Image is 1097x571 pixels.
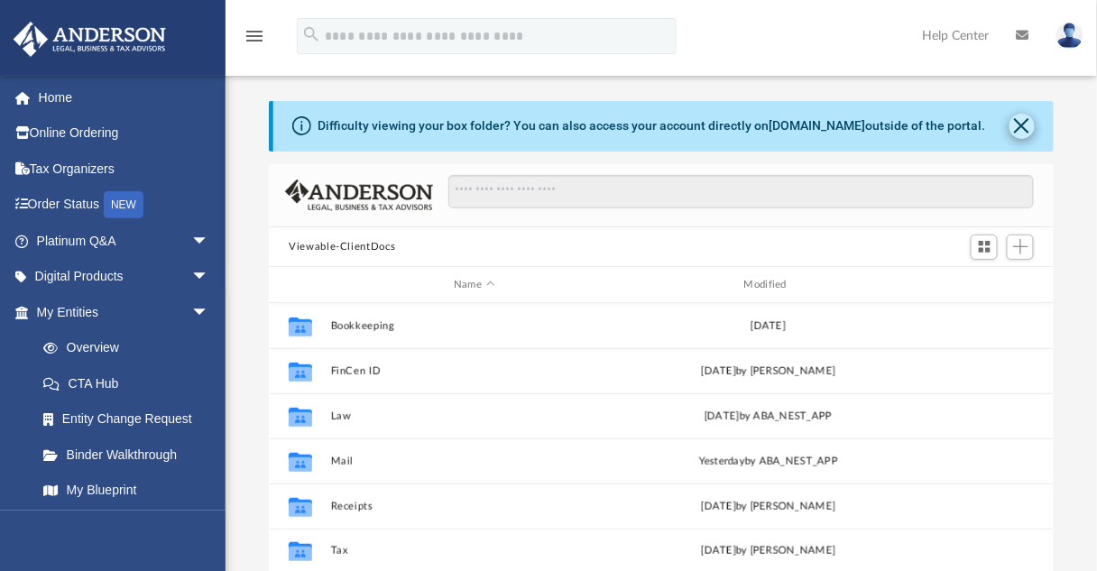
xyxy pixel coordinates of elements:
[625,409,912,425] div: [DATE] by ABA_NEST_APP
[25,401,236,437] a: Entity Change Request
[25,508,236,544] a: Tax Due Dates
[625,499,912,515] div: [DATE] by [PERSON_NAME]
[191,223,227,260] span: arrow_drop_down
[277,277,322,293] div: id
[625,543,912,559] div: [DATE] by [PERSON_NAME]
[331,456,618,467] button: Mail
[13,223,236,259] a: Platinum Q&Aarrow_drop_down
[331,546,618,557] button: Tax
[25,330,236,366] a: Overview
[13,151,236,187] a: Tax Organizers
[971,235,998,260] button: Switch to Grid View
[244,25,265,47] i: menu
[625,318,912,335] div: [DATE]
[191,294,227,331] span: arrow_drop_down
[25,437,236,473] a: Binder Walkthrough
[625,454,912,470] div: by ABA_NEST_APP
[244,34,265,47] a: menu
[1009,114,1035,139] button: Close
[191,259,227,296] span: arrow_drop_down
[331,501,618,512] button: Receipts
[13,115,236,152] a: Online Ordering
[625,277,912,293] div: Modified
[104,191,143,218] div: NEW
[13,79,236,115] a: Home
[318,116,985,135] div: Difficulty viewing your box folder? You can also access your account directly on outside of the p...
[448,175,1034,209] input: Search files and folders
[301,24,321,44] i: search
[331,320,618,332] button: Bookkeeping
[13,294,236,330] a: My Entitiesarrow_drop_down
[8,22,171,57] img: Anderson Advisors Platinum Portal
[1007,235,1034,260] button: Add
[331,410,618,422] button: Law
[920,277,1046,293] div: id
[769,118,865,133] a: [DOMAIN_NAME]
[1056,23,1083,49] img: User Pic
[699,456,745,466] span: yesterday
[13,259,236,295] a: Digital Productsarrow_drop_down
[25,473,227,509] a: My Blueprint
[25,365,236,401] a: CTA Hub
[625,364,912,380] div: [DATE] by [PERSON_NAME]
[330,277,617,293] div: Name
[289,239,395,255] button: Viewable-ClientDocs
[13,187,236,224] a: Order StatusNEW
[331,365,618,377] button: FinCen ID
